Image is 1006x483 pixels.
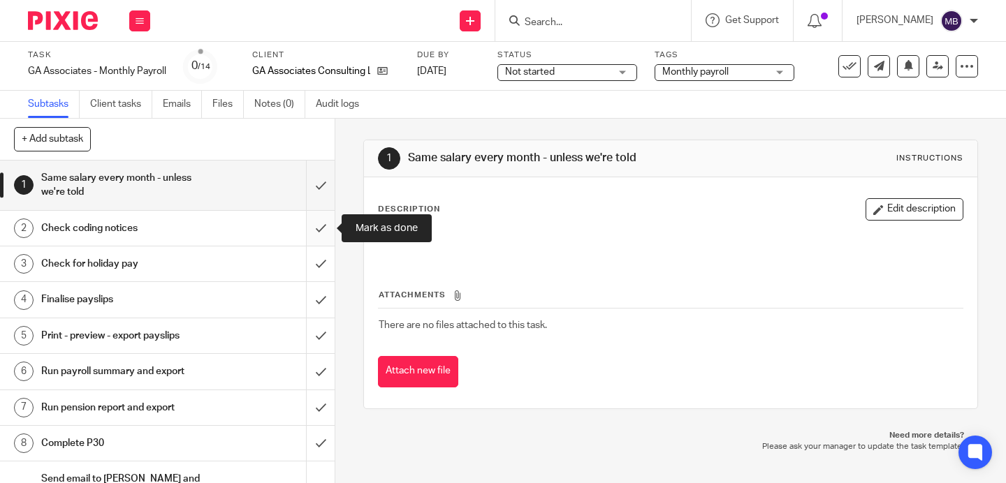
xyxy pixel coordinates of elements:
h1: Check coding notices [41,218,209,239]
a: Files [212,91,244,118]
h1: Same salary every month - unless we're told [41,168,209,203]
p: [PERSON_NAME] [856,13,933,27]
span: [DATE] [417,66,446,76]
p: GA Associates Consulting Ltd [252,64,370,78]
h1: Run payroll summary and export [41,361,209,382]
a: Subtasks [28,91,80,118]
p: Need more details? [377,430,964,441]
div: 2 [14,218,34,238]
label: Task [28,50,166,61]
span: Attachments [379,291,446,299]
p: Please ask your manager to update the task template. [377,441,964,452]
div: GA Associates - Monthly Payroll [28,64,166,78]
div: 1 [378,147,400,170]
span: Not started [505,67,555,77]
div: Instructions [896,153,963,164]
a: Audit logs [316,91,370,118]
span: There are no files attached to this task. [379,320,547,330]
div: 8 [14,433,34,453]
h1: Same salary every month - unless we're told [408,151,701,165]
button: Edit description [866,198,963,221]
div: 7 [14,398,34,417]
div: 6 [14,362,34,381]
img: svg%3E [940,10,963,32]
input: Search [523,17,649,29]
h1: Finalise payslips [41,289,209,310]
div: 1 [14,175,34,195]
p: Description [378,204,440,215]
button: Attach new file [378,356,458,387]
h1: Print - preview - export payslips [41,325,209,346]
h1: Run pension report and export [41,397,209,418]
label: Tags [655,50,794,61]
img: Pixie [28,11,98,30]
div: 0 [191,58,210,74]
div: 3 [14,254,34,274]
label: Status [497,50,637,61]
a: Notes (0) [254,91,305,118]
label: Due by [417,50,480,61]
small: /14 [198,63,210,70]
button: + Add subtask [14,127,91,151]
span: Monthly payroll [662,67,729,77]
span: Get Support [725,15,779,25]
h1: Check for holiday pay [41,253,209,274]
div: 5 [14,326,34,345]
a: Client tasks [90,91,152,118]
h1: Complete P30 [41,433,209,454]
label: Client [252,50,400,61]
a: Emails [163,91,202,118]
div: 4 [14,290,34,310]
